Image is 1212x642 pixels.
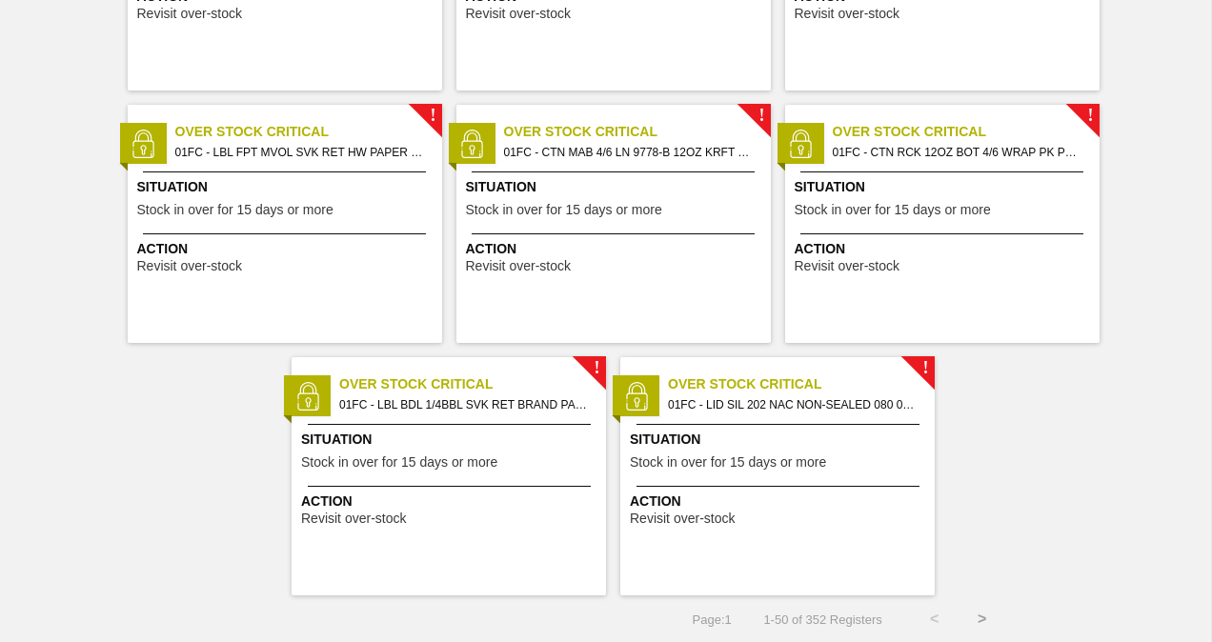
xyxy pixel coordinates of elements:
[301,455,497,470] span: Stock in over for 15 days or more
[504,122,771,142] span: Over Stock Critical
[1087,109,1093,123] span: !
[758,109,764,123] span: !
[301,492,601,512] span: Action
[466,239,766,259] span: Action
[786,130,815,158] img: status
[760,612,882,627] span: 1 - 50 of 352 Registers
[301,512,406,526] span: Revisit over-stock
[795,259,899,273] span: Revisit over-stock
[622,382,651,411] img: status
[466,177,766,197] span: Situation
[293,382,322,411] img: status
[466,203,662,217] span: Stock in over for 15 days or more
[466,7,571,21] span: Revisit over-stock
[630,455,826,470] span: Stock in over for 15 days or more
[630,492,930,512] span: Action
[301,430,601,450] span: Situation
[833,122,1100,142] span: Over Stock Critical
[175,142,427,163] span: 01FC - LBL FPT MVOL SVK RET HW PAPER 1224 #4
[137,177,437,197] span: Situation
[137,259,242,273] span: Revisit over-stock
[668,394,919,415] span: 01FC - LID SIL 202 NAC NON-SEALED 080 0215 RED
[693,612,732,627] span: Page : 1
[339,394,591,415] span: 01FC - LBL BDL 1/4BBL SVK RET BRAND PAPER NAC
[795,7,899,21] span: Revisit over-stock
[668,374,935,394] span: Over Stock Critical
[137,7,242,21] span: Revisit over-stock
[175,122,442,142] span: Over Stock Critical
[795,239,1095,259] span: Action
[457,130,486,158] img: status
[833,142,1084,163] span: 01FC - CTN RCK 12OZ BOT 4/6 WRAP PK POST PRINT
[795,177,1095,197] span: Situation
[129,130,157,158] img: status
[922,361,928,375] span: !
[504,142,756,163] span: 01FC - CTN MAB 4/6 LN 9778-B 12OZ KRFT 0923 NUN
[137,239,437,259] span: Action
[137,203,333,217] span: Stock in over for 15 days or more
[630,430,930,450] span: Situation
[630,512,735,526] span: Revisit over-stock
[466,259,571,273] span: Revisit over-stock
[430,109,435,123] span: !
[795,203,991,217] span: Stock in over for 15 days or more
[594,361,599,375] span: !
[339,374,606,394] span: Over Stock Critical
